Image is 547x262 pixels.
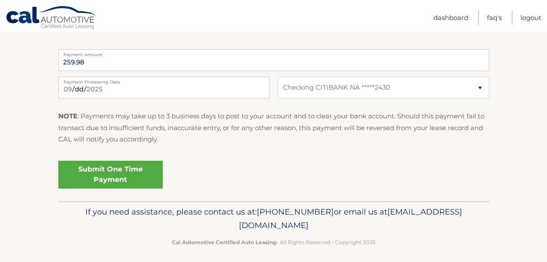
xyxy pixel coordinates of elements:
[433,10,468,25] a: Dashboard
[520,10,541,25] a: Logout
[58,49,489,56] label: Payment Amount
[172,239,276,245] strong: Cal Automotive Certified Auto Leasing
[487,10,502,25] a: FAQ's
[6,6,97,31] a: Cal Automotive
[58,49,489,71] input: Payment Amount
[58,77,269,98] input: Payment Date
[64,238,483,247] p: - All Rights Reserved - Copyright 2025
[58,161,163,188] a: Submit One Time Payment
[58,111,489,145] p: : Payments may take up to 3 business days to post to your account and to clear your bank account....
[257,207,334,217] span: [PHONE_NUMBER]
[64,205,483,233] p: If you need assistance, please contact us at: or email us at
[58,112,77,120] strong: NOTE
[58,77,269,84] label: Payment Processing Date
